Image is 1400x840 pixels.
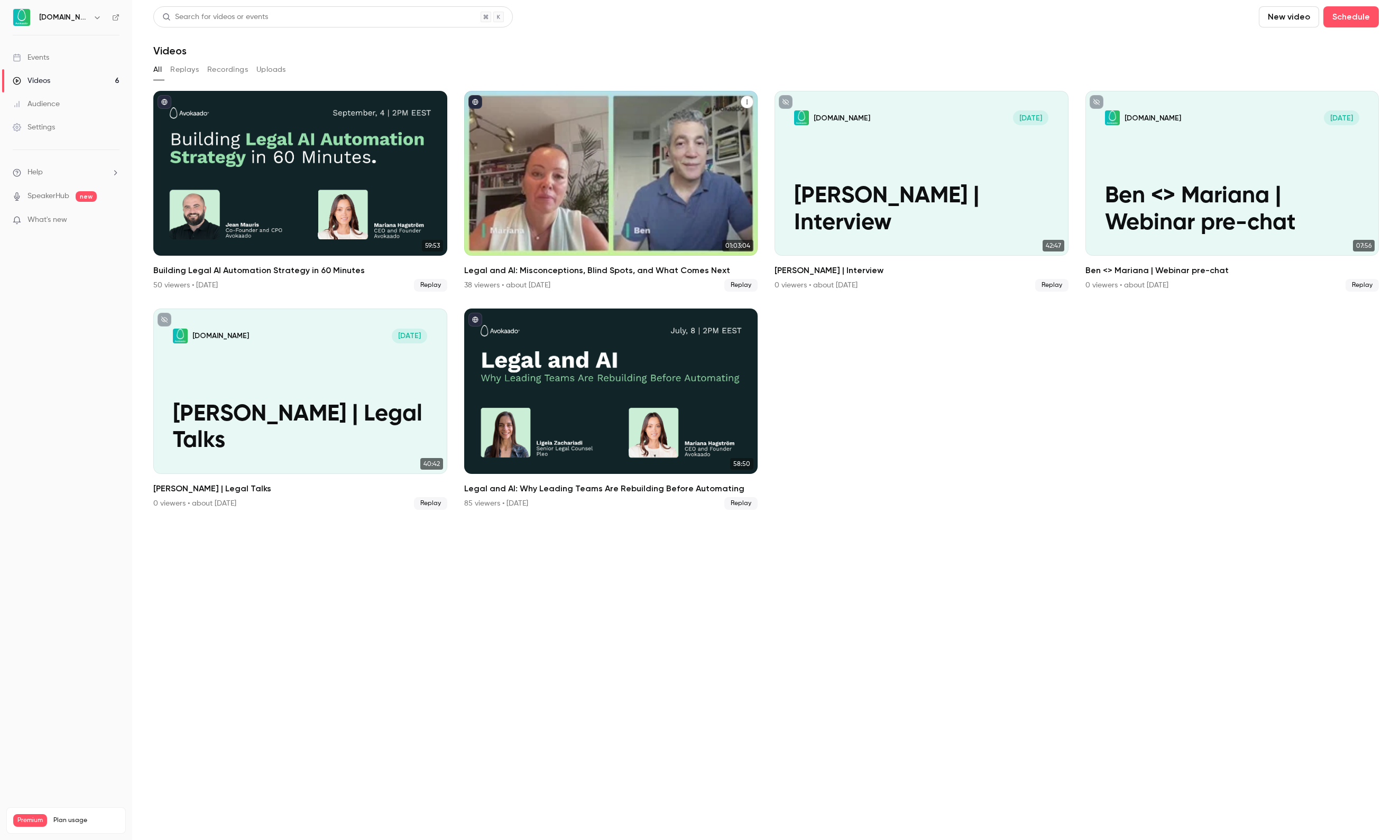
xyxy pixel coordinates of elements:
span: Plan usage [53,816,119,825]
img: Avokaado.io [13,9,30,26]
li: Antti Innanen | Legal Talks [153,309,447,509]
h6: [DOMAIN_NAME] [39,12,89,23]
button: New video [1259,6,1319,27]
p: [PERSON_NAME] | Interview [794,183,1048,236]
button: unpublished [1090,95,1103,109]
h2: Building Legal AI Automation Strategy in 60 Minutes [153,264,447,277]
a: Nate Kostelnik | Interview [DOMAIN_NAME][DATE][PERSON_NAME] | Interview42:47[PERSON_NAME] | Inter... [775,91,1069,292]
h2: [PERSON_NAME] | Legal Talks [153,482,447,495]
div: Videos [13,76,50,86]
span: Replay [724,279,758,292]
div: 0 viewers • about [DATE] [153,498,236,509]
button: published [468,95,482,109]
h2: Legal and AI: Misconceptions, Blind Spots, and What Comes Next [464,264,758,277]
span: [DATE] [1324,110,1359,125]
div: 85 viewers • [DATE] [464,498,528,509]
p: [DOMAIN_NAME] [1125,113,1181,123]
span: Replay [1346,279,1379,292]
button: published [468,313,482,326]
img: Antti Innanen | Legal Talks [173,329,188,343]
div: Audience [13,99,60,109]
section: Videos [153,6,1379,834]
span: Replay [1035,279,1069,292]
a: Antti Innanen | Legal Talks[DOMAIN_NAME][DATE][PERSON_NAME] | Legal Talks40:42[PERSON_NAME] | Leg... [153,309,447,509]
span: [DATE] [392,329,427,343]
span: 42:47 [1043,240,1064,251]
span: Replay [414,279,447,292]
span: 59:53 [422,240,443,251]
span: Help [27,167,43,178]
li: Legal and AI: Why Leading Teams Are Rebuilding Before Automating [464,309,758,509]
button: Replays [170,61,199,78]
div: Settings [13,122,55,133]
h2: [PERSON_NAME] | Interview [775,264,1069,277]
button: unpublished [158,313,171,326]
a: 01:03:04Legal and AI: Misconceptions, Blind Spots, and What Comes Next38 viewers • about [DATE]Re... [464,91,758,292]
img: Nate Kostelnik | Interview [794,110,809,125]
span: new [76,191,97,202]
a: 58:50Legal and AI: Why Leading Teams Are Rebuilding Before Automating85 viewers • [DATE]Replay [464,309,758,509]
li: Ben <> Mariana | Webinar pre-chat [1085,91,1379,292]
a: 59:53Building Legal AI Automation Strategy in 60 Minutes50 viewers • [DATE]Replay [153,91,447,292]
p: Ben <> Mariana | Webinar pre-chat [1105,183,1359,236]
h1: Videos [153,44,187,57]
div: 50 viewers • [DATE] [153,280,218,291]
button: unpublished [779,95,793,109]
p: [DOMAIN_NAME] [814,113,870,123]
ul: Videos [153,91,1379,510]
a: SpeakerHub [27,191,69,202]
span: Replay [724,497,758,510]
span: Premium [13,814,47,827]
li: help-dropdown-opener [13,167,119,178]
button: Schedule [1323,6,1379,27]
li: Legal and AI: Misconceptions, Blind Spots, and What Comes Next [464,91,758,292]
div: 0 viewers • about [DATE] [1085,280,1168,291]
span: [DATE] [1013,110,1048,125]
span: Replay [414,497,447,510]
li: Nate Kostelnik | Interview [775,91,1069,292]
div: Events [13,52,49,63]
button: Uploads [256,61,286,78]
h2: Legal and AI: Why Leading Teams Are Rebuilding Before Automating [464,482,758,495]
a: Ben <> Mariana | Webinar pre-chat[DOMAIN_NAME][DATE]Ben <> Mariana | Webinar pre-chat07:56Ben <> ... [1085,91,1379,292]
span: 58:50 [730,458,753,470]
span: 07:56 [1353,240,1375,251]
div: Search for videos or events [162,12,268,23]
p: [PERSON_NAME] | Legal Talks [173,401,427,454]
span: 01:03:04 [722,240,753,251]
h2: Ben <> Mariana | Webinar pre-chat [1085,264,1379,277]
button: Recordings [207,61,248,78]
span: What's new [27,214,67,226]
div: 0 viewers • about [DATE] [775,280,858,291]
li: Building Legal AI Automation Strategy in 60 Minutes [153,91,447,292]
span: 40:42 [420,458,443,470]
button: All [153,61,162,78]
div: 38 viewers • about [DATE] [464,280,550,291]
button: published [158,95,171,109]
img: Ben <> Mariana | Webinar pre-chat [1105,110,1120,125]
p: [DOMAIN_NAME] [192,331,249,341]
